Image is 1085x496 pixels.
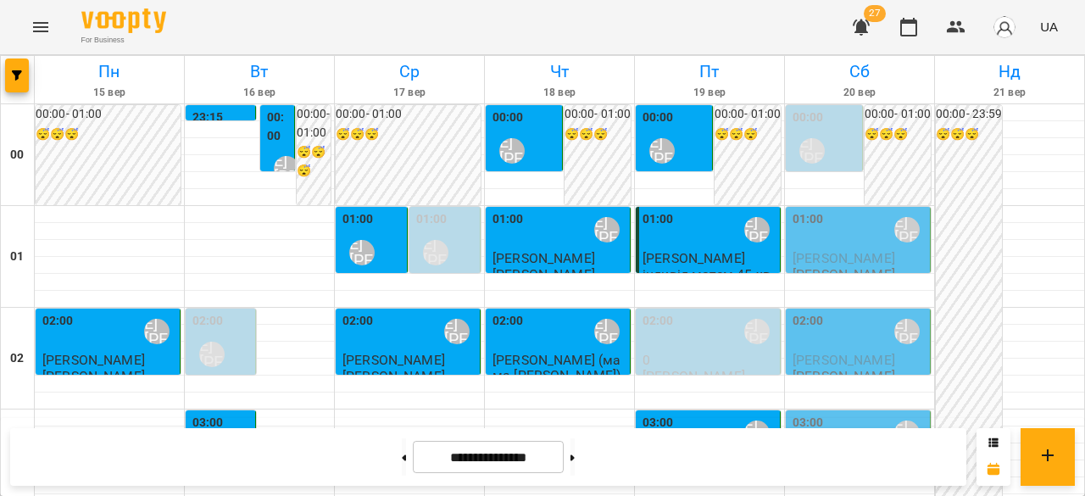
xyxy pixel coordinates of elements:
[192,414,224,432] label: 03:00
[144,319,170,344] div: Ліпатьєва Ольга
[1033,11,1065,42] button: UA
[787,85,932,101] h6: 20 вер
[492,109,524,127] label: 00:00
[342,312,374,331] label: 02:00
[637,59,782,85] h6: Пт
[487,85,632,101] h6: 18 вер
[938,59,1082,85] h6: Нд
[643,267,771,281] p: індивід матем 45 хв
[349,240,375,265] div: Ліпатьєва Ольга
[492,210,524,229] label: 01:00
[565,125,631,144] h6: 😴😴😴
[936,105,1002,124] h6: 00:00 - 23:59
[865,125,931,144] h6: 😴😴😴
[342,210,374,229] label: 01:00
[565,105,631,124] h6: 00:00 - 01:00
[793,210,824,229] label: 01:00
[267,109,291,145] label: 00:00
[894,217,920,242] div: Ліпатьєва Ольга
[274,156,299,181] div: Ліпатьєва Ольга
[444,319,470,344] div: Ліпатьєва Ольга
[793,312,824,331] label: 02:00
[192,109,224,127] label: 23:15
[37,59,181,85] h6: Пн
[499,138,525,164] div: Ліпатьєва Ольга
[187,59,331,85] h6: Вт
[342,369,445,383] p: [PERSON_NAME]
[643,109,674,127] label: 00:00
[715,105,781,124] h6: 00:00 - 01:00
[864,5,886,22] span: 27
[10,146,24,164] h6: 00
[297,105,331,142] h6: 00:00 - 01:00
[649,138,675,164] div: Ліпатьєва Ольга
[894,319,920,344] div: Ліпатьєва Ольга
[337,59,481,85] h6: Ср
[936,125,1002,144] h6: 😴😴😴
[337,85,481,101] h6: 17 вер
[643,210,674,229] label: 01:00
[787,59,932,85] h6: Сб
[487,59,632,85] h6: Чт
[187,85,331,101] h6: 16 вер
[637,85,782,101] h6: 19 вер
[793,267,895,281] p: [PERSON_NAME]
[799,138,825,164] div: Ліпатьєва Ольга
[42,352,145,368] span: [PERSON_NAME]
[715,125,781,144] h6: 😴😴😴
[10,349,24,368] h6: 02
[297,143,331,180] h6: 😴😴😴
[643,250,745,266] span: [PERSON_NAME]
[492,171,554,202] span: [PERSON_NAME]
[993,15,1016,39] img: avatar_s.png
[42,369,145,383] p: [PERSON_NAME]
[492,312,524,331] label: 02:00
[793,250,895,266] span: [PERSON_NAME]
[336,125,481,144] h6: 😴😴😴
[36,125,181,144] h6: 😴😴😴
[793,414,824,432] label: 03:00
[594,319,620,344] div: Ліпатьєва Ольга
[199,342,225,367] div: Ліпатьєва Ольга
[793,369,895,383] p: [PERSON_NAME]
[744,319,770,344] div: Ліпатьєва Ольга
[192,312,224,331] label: 02:00
[594,217,620,242] div: Ліпатьєва Ольга
[793,352,895,368] span: [PERSON_NAME]
[938,85,1082,101] h6: 21 вер
[865,105,931,124] h6: 00:00 - 01:00
[1040,18,1058,36] span: UA
[423,240,448,265] div: Ліпатьєва Ольга
[643,353,776,367] p: 0
[342,352,445,368] span: [PERSON_NAME]
[744,217,770,242] div: Ліпатьєва Ольга
[37,85,181,101] h6: 15 вер
[492,267,595,281] p: [PERSON_NAME]
[36,105,181,124] h6: 00:00 - 01:00
[42,312,74,331] label: 02:00
[643,312,674,331] label: 02:00
[336,105,481,124] h6: 00:00 - 01:00
[643,171,707,231] span: [DEMOGRAPHIC_DATA][PERSON_NAME]
[10,248,24,266] h6: 01
[416,210,448,229] label: 01:00
[20,7,61,47] button: Menu
[342,273,403,304] span: Міщій Вікторія
[81,35,166,46] span: For Business
[643,414,674,432] label: 03:00
[643,369,745,383] p: [PERSON_NAME]
[492,352,621,382] span: [PERSON_NAME] (мама [PERSON_NAME])
[793,109,824,127] label: 00:00
[492,250,595,266] span: [PERSON_NAME]
[81,8,166,33] img: Voopty Logo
